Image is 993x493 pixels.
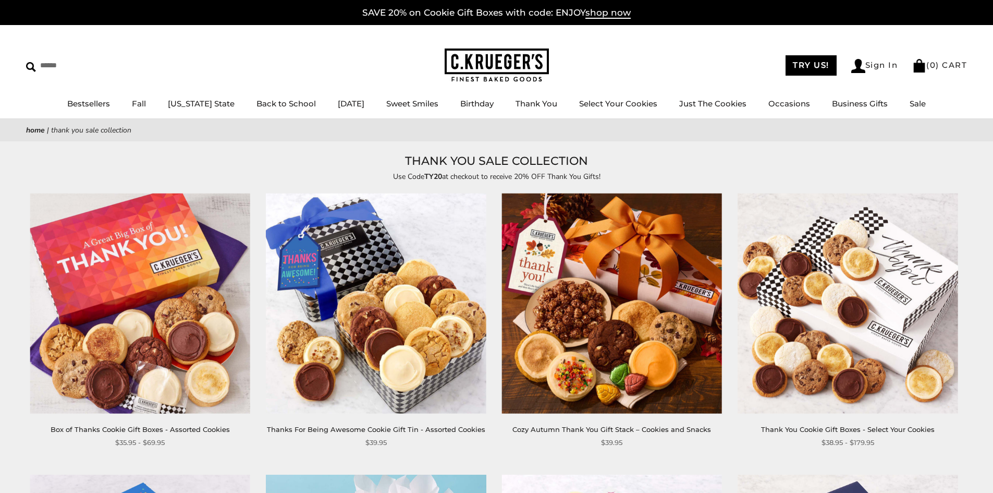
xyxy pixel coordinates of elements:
[26,124,967,136] nav: breadcrumbs
[786,55,837,76] a: TRY US!
[51,125,131,135] span: THANK YOU SALE COLLECTION
[579,99,657,109] a: Select Your Cookies
[585,7,631,19] span: shop now
[67,99,110,109] a: Bestsellers
[912,60,967,70] a: (0) CART
[822,437,874,448] span: $38.95 - $179.95
[512,425,711,434] a: Cozy Autumn Thank You Gift Stack – Cookies and Snacks
[460,99,494,109] a: Birthday
[26,57,150,74] input: Search
[47,125,49,135] span: |
[115,437,165,448] span: $35.95 - $69.95
[832,99,888,109] a: Business Gifts
[256,99,316,109] a: Back to School
[851,59,865,73] img: Account
[42,152,951,171] h1: THANK YOU SALE COLLECTION
[26,125,45,135] a: Home
[365,437,387,448] span: $39.95
[51,425,230,434] a: Box of Thanks Cookie Gift Boxes - Assorted Cookies
[761,425,935,434] a: Thank You Cookie Gift Boxes - Select Your Cookies
[386,99,438,109] a: Sweet Smiles
[601,437,622,448] span: $39.95
[338,99,364,109] a: [DATE]
[502,194,722,414] img: Cozy Autumn Thank You Gift Stack – Cookies and Snacks
[910,99,926,109] a: Sale
[257,171,737,183] p: Use Code at checkout to receive 20% OFF Thank You Gifts!
[768,99,810,109] a: Occasions
[424,172,442,182] strong: TY20
[30,194,250,414] img: Box of Thanks Cookie Gift Boxes - Assorted Cookies
[168,99,235,109] a: [US_STATE] State
[912,59,926,73] img: Bag
[362,7,631,19] a: SAVE 20% on Cookie Gift Boxes with code: ENJOYshop now
[930,60,936,70] span: 0
[267,425,485,434] a: Thanks For Being Awesome Cookie Gift Tin - Assorted Cookies
[132,99,146,109] a: Fall
[516,99,557,109] a: Thank You
[679,99,746,109] a: Just The Cookies
[266,194,486,414] img: Thanks For Being Awesome Cookie Gift Tin - Assorted Cookies
[445,49,549,82] img: C.KRUEGER'S
[738,194,958,414] img: Thank You Cookie Gift Boxes - Select Your Cookies
[26,62,36,72] img: Search
[851,59,898,73] a: Sign In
